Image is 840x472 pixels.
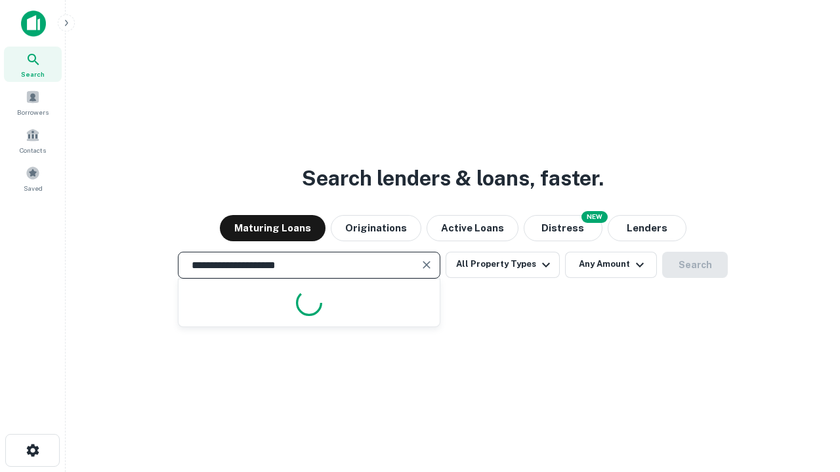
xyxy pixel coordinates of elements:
button: Any Amount [565,252,657,278]
button: Maturing Loans [220,215,325,241]
span: Saved [24,183,43,193]
a: Contacts [4,123,62,158]
button: Search distressed loans with lien and other non-mortgage details. [524,215,602,241]
button: Originations [331,215,421,241]
button: Active Loans [427,215,518,241]
iframe: Chat Widget [774,367,840,430]
span: Contacts [20,145,46,155]
button: All Property Types [446,252,560,278]
span: Search [21,69,45,79]
button: Lenders [608,215,686,241]
button: Clear [417,256,436,274]
a: Search [4,47,62,82]
span: Borrowers [17,107,49,117]
a: Borrowers [4,85,62,120]
a: Saved [4,161,62,196]
h3: Search lenders & loans, faster. [302,163,604,194]
div: NEW [581,211,608,223]
img: capitalize-icon.png [21,10,46,37]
